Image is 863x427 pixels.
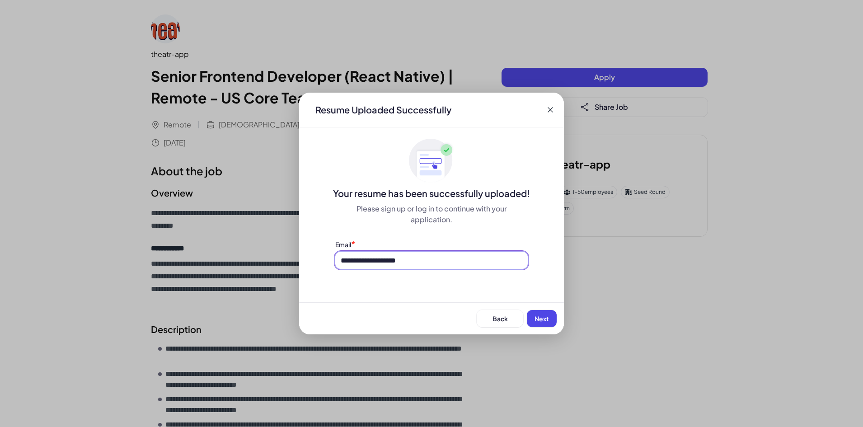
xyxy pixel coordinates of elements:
div: Your resume has been successfully uploaded! [299,187,564,200]
label: Email [335,240,351,249]
div: Please sign up or log in to continue with your application. [335,203,528,225]
button: Next [527,310,557,327]
img: ApplyedMaskGroup3.svg [409,138,454,183]
div: Resume Uploaded Successfully [308,103,459,116]
button: Back [477,310,523,327]
span: Back [492,314,508,323]
span: Next [535,314,549,323]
